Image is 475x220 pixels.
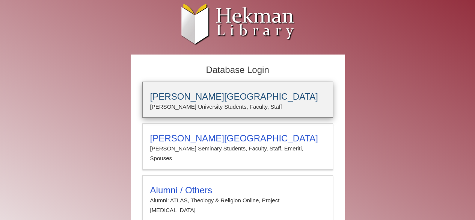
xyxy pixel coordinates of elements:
[150,185,325,196] h3: Alumni / Others
[150,102,325,112] p: [PERSON_NAME] University Students, Faculty, Staff
[150,144,325,164] p: [PERSON_NAME] Seminary Students, Faculty, Staff, Emeriti, Spouses
[142,82,333,118] a: [PERSON_NAME][GEOGRAPHIC_DATA][PERSON_NAME] University Students, Faculty, Staff
[150,133,325,144] h3: [PERSON_NAME][GEOGRAPHIC_DATA]
[150,91,325,102] h3: [PERSON_NAME][GEOGRAPHIC_DATA]
[139,62,337,78] h2: Database Login
[150,196,325,215] p: Alumni: ATLAS, Theology & Religion Online, Project [MEDICAL_DATA]
[150,185,325,215] summary: Alumni / OthersAlumni: ATLAS, Theology & Religion Online, Project [MEDICAL_DATA]
[142,123,333,170] a: [PERSON_NAME][GEOGRAPHIC_DATA][PERSON_NAME] Seminary Students, Faculty, Staff, Emeriti, Spouses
